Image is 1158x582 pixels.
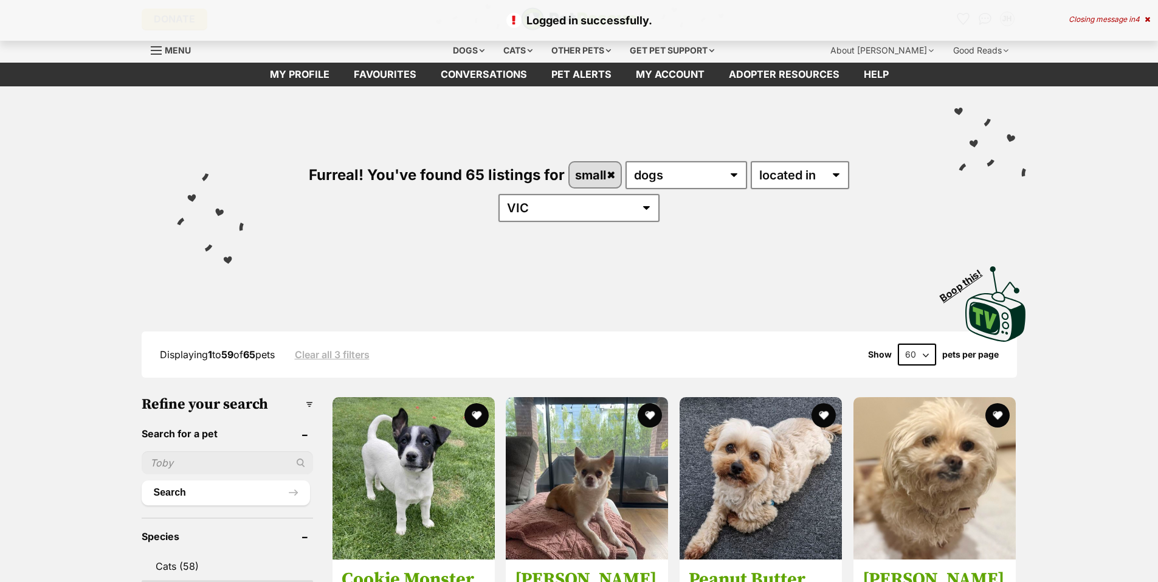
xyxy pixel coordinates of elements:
[853,397,1016,559] img: Margie - Maltese Dog
[142,531,313,542] header: Species
[142,428,313,439] header: Search for a pet
[638,403,662,428] button: favourite
[342,63,429,86] a: Favourites
[1135,15,1140,24] span: 4
[506,397,668,559] img: Mabel - Chihuahua Dog
[543,38,619,63] div: Other pets
[243,348,255,361] strong: 65
[208,348,212,361] strong: 1
[680,397,842,559] img: Peanut Butter - Maltese x Poodle Toy Dog
[160,348,275,361] span: Displaying to of pets
[464,403,488,428] button: favourite
[151,38,199,60] a: Menu
[429,63,539,86] a: conversations
[444,38,493,63] div: Dogs
[570,162,621,187] a: small
[985,403,1010,428] button: favourite
[717,63,852,86] a: Adopter resources
[937,260,993,303] span: Boop this!
[621,38,723,63] div: Get pet support
[1069,15,1150,24] div: Closing message in
[12,12,1146,29] p: Logged in successfully.
[142,396,313,413] h3: Refine your search
[539,63,624,86] a: Pet alerts
[165,45,191,55] span: Menu
[295,349,370,360] a: Clear all 3 filters
[333,397,495,559] img: Cookie Monster - Jack Russell Terrier x Australian Kelpie Dog
[822,38,942,63] div: About [PERSON_NAME]
[852,63,901,86] a: Help
[965,266,1026,342] img: PetRescue TV logo
[142,480,310,505] button: Search
[142,451,313,474] input: Toby
[495,38,541,63] div: Cats
[221,348,233,361] strong: 59
[945,38,1017,63] div: Good Reads
[812,403,836,428] button: favourite
[942,350,999,359] label: pets per page
[309,166,565,184] span: Furreal! You've found 65 listings for
[142,553,313,579] a: Cats (58)
[624,63,717,86] a: My account
[258,63,342,86] a: My profile
[965,255,1026,344] a: Boop this!
[868,350,892,359] span: Show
